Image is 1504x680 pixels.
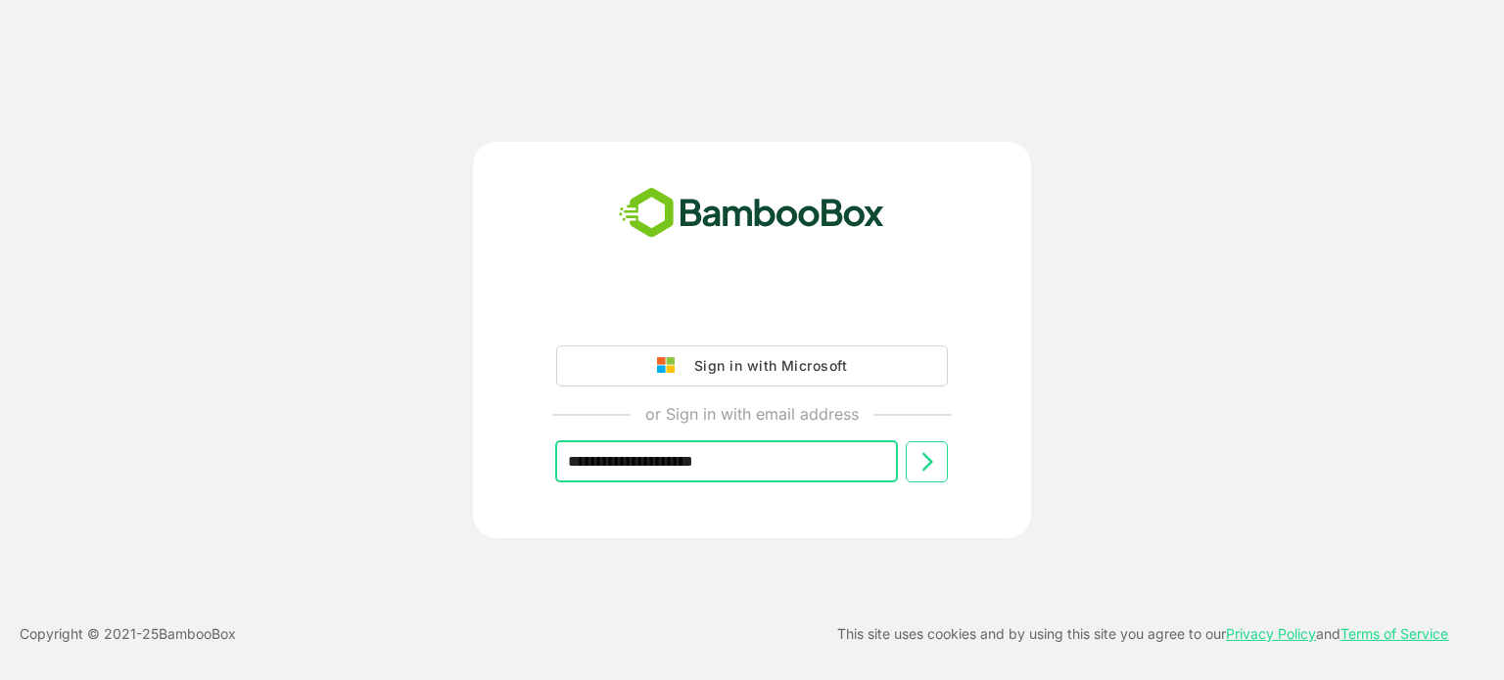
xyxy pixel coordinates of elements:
[546,291,958,334] iframe: Sign in with Google Button
[1226,625,1316,642] a: Privacy Policy
[684,353,847,379] div: Sign in with Microsoft
[657,357,684,375] img: google
[20,622,236,646] p: Copyright © 2021- 25 BambooBox
[556,345,948,386] button: Sign in with Microsoft
[1340,625,1448,642] a: Terms of Service
[645,402,859,426] p: or Sign in with email address
[837,622,1448,646] p: This site uses cookies and by using this site you agree to our and
[608,181,895,246] img: bamboobox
